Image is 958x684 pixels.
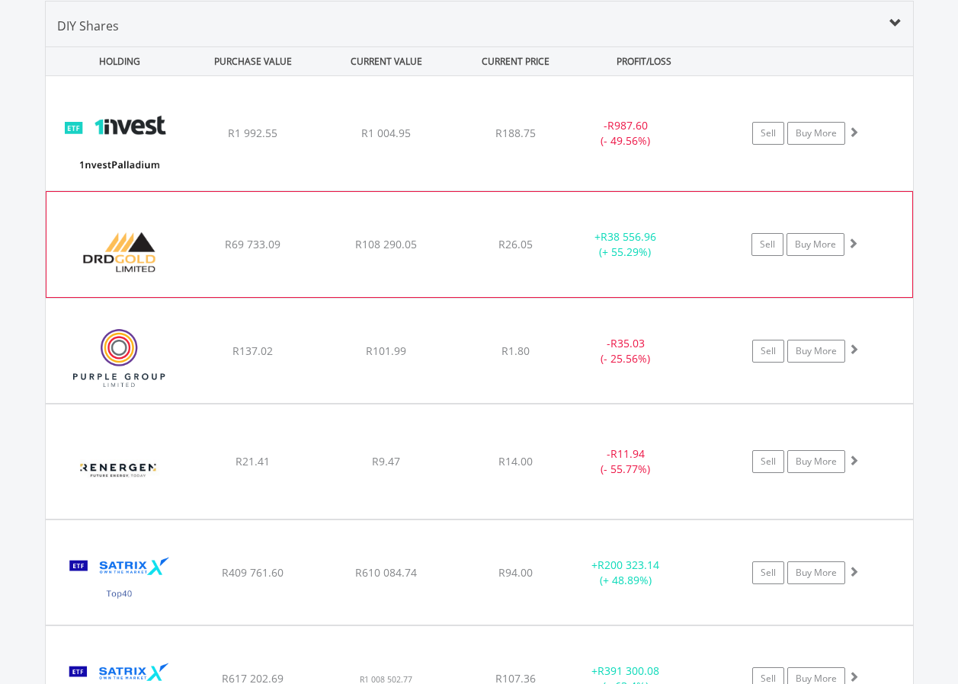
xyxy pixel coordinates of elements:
[225,237,280,251] span: R69 733.09
[579,47,710,75] div: PROFIT/LOSS
[752,450,784,473] a: Sell
[53,424,184,515] img: EQU.ZA.REN.png
[569,558,684,588] div: + (+ 48.89%)
[366,344,406,358] span: R101.99
[188,47,319,75] div: PURCHASE VALUE
[454,47,575,75] div: CURRENT PRICE
[372,454,400,468] span: R9.47
[53,95,184,187] img: EQU.ZA.ETFPLD.png
[787,450,845,473] a: Buy More
[498,454,533,468] span: R14.00
[569,118,684,149] div: - (- 49.56%)
[787,561,845,584] a: Buy More
[57,18,119,34] span: DIY Shares
[495,126,536,140] span: R188.75
[610,446,645,461] span: R11.94
[232,344,273,358] span: R137.02
[53,318,184,399] img: EQU.ZA.PPE.png
[752,340,784,363] a: Sell
[598,558,659,572] span: R200 323.14
[501,344,530,358] span: R1.80
[569,446,684,477] div: - (- 55.77%)
[498,237,533,251] span: R26.05
[54,211,185,293] img: EQU.ZA.DRD.png
[787,340,845,363] a: Buy More
[46,47,185,75] div: HOLDING
[569,336,684,366] div: - (- 25.56%)
[751,233,783,256] a: Sell
[601,229,656,244] span: R38 556.96
[787,122,845,145] a: Buy More
[787,233,844,256] a: Buy More
[355,237,417,251] span: R108 290.05
[322,47,452,75] div: CURRENT VALUE
[568,229,682,260] div: + (+ 55.29%)
[610,336,645,350] span: R35.03
[498,565,533,580] span: R94.00
[361,126,411,140] span: R1 004.95
[222,565,284,580] span: R409 761.60
[607,118,648,133] span: R987.60
[598,663,659,678] span: R391 300.08
[752,122,784,145] a: Sell
[752,561,784,584] a: Sell
[235,454,270,468] span: R21.41
[228,126,277,140] span: R1 992.55
[355,565,417,580] span: R610 084.74
[53,539,184,621] img: EQU.ZA.STX40.png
